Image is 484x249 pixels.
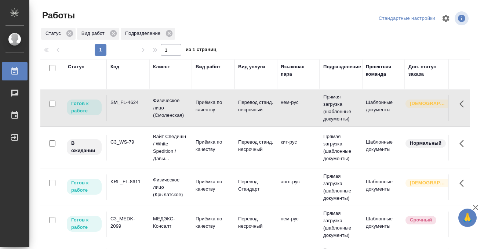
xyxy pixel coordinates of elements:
td: Прямая загрузка (шаблонные документы) [320,90,362,126]
span: из 1 страниц [186,45,216,56]
div: Исполнитель может приступить к работе [66,178,102,195]
p: Перевод станд. несрочный [238,138,273,153]
button: Здесь прячутся важные кнопки [455,212,473,229]
p: [DEMOGRAPHIC_DATA] [410,100,447,107]
div: Статус [41,28,76,40]
p: Приёмка по качеству [196,178,231,193]
p: Готов к работе [71,216,97,231]
button: Здесь прячутся важные кнопки [455,95,473,113]
div: Вид работ [77,28,119,40]
div: Подразделение [323,63,361,71]
p: Срочный [410,216,432,224]
td: Прямая загрузка (шаблонные документы) [320,169,362,206]
div: Языковая пара [281,63,316,78]
td: нем-рус [277,95,320,121]
p: Перевод несрочный [238,215,273,230]
div: Код [110,63,119,71]
td: кит-рус [277,135,320,160]
div: C3_MEDK-2099 [110,215,146,230]
span: Работы [40,10,75,21]
p: Физическое лицо (Крылатское) [153,176,188,198]
p: Приёмка по качеству [196,99,231,113]
div: Клиент [153,63,170,71]
div: KRL_FL-8611 [110,178,146,185]
p: Перевод Стандарт [238,178,273,193]
td: Прямая загрузка (шаблонные документы) [320,129,362,166]
td: Прямая загрузка (шаблонные документы) [320,206,362,243]
p: Приёмка по качеству [196,215,231,230]
td: Шаблонные документы [362,174,405,200]
p: Вайт Спедишн / White Spedition / Давы... [153,133,188,162]
div: Вид услуги [238,63,265,71]
td: Шаблонные документы [362,95,405,121]
span: 🙏 [461,210,474,225]
td: Шаблонные документы [362,212,405,237]
div: Исполнитель может приступить к работе [66,99,102,116]
div: Исполнитель назначен, приступать к работе пока рано [66,138,102,156]
div: Статус [68,63,84,71]
div: split button [377,13,437,24]
p: Готов к работе [71,100,97,115]
p: Перевод станд. несрочный [238,99,273,113]
button: Здесь прячутся важные кнопки [455,135,473,152]
td: англ-рус [277,174,320,200]
p: Готов к работе [71,179,97,194]
p: Вид работ [81,30,107,37]
div: SM_FL-4624 [110,99,146,106]
p: Подразделение [125,30,163,37]
div: Подразделение [121,28,175,40]
button: 🙏 [458,209,477,227]
p: Приёмка по качеству [196,138,231,153]
div: Вид работ [196,63,221,71]
div: Исполнитель может приступить к работе [66,215,102,232]
div: C3_WS-79 [110,138,146,146]
p: Нормальный [410,140,441,147]
span: Настроить таблицу [437,10,455,27]
p: МЕДЭКС-Консалт [153,215,188,230]
p: [DEMOGRAPHIC_DATA] [410,179,447,187]
p: Статус [46,30,63,37]
td: Шаблонные документы [362,135,405,160]
span: Посмотреть информацию [455,11,470,25]
div: Доп. статус заказа [408,63,447,78]
td: нем-рус [277,212,320,237]
button: Здесь прячутся важные кнопки [455,174,473,192]
p: В ожидании [71,140,97,154]
div: Проектная команда [366,63,401,78]
p: Физическое лицо (Смоленская) [153,97,188,119]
